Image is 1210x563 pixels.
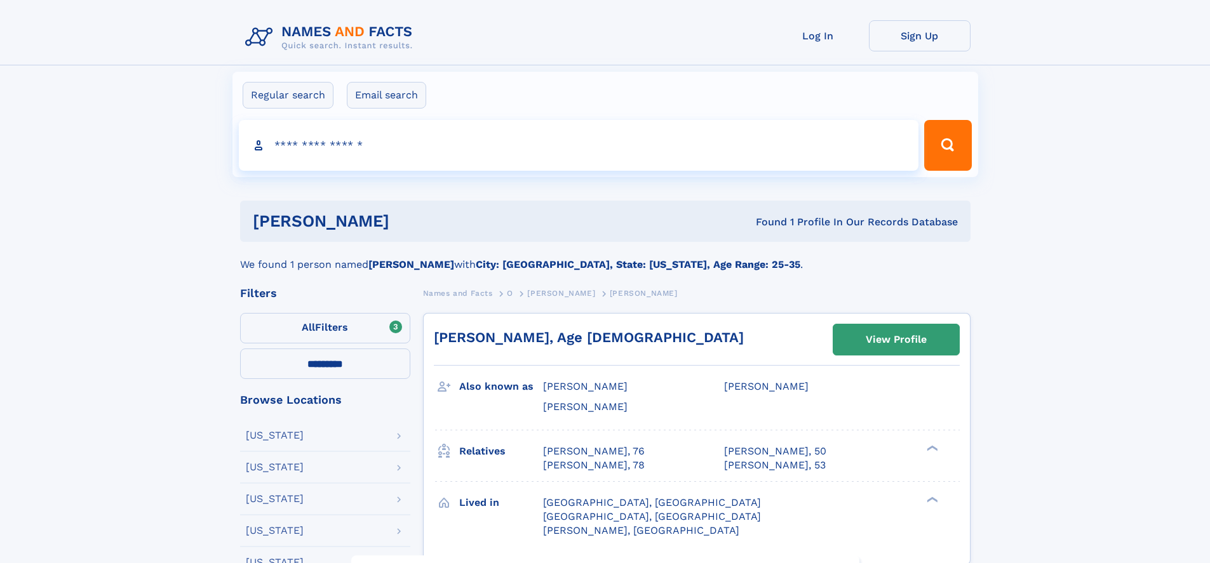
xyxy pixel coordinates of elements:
[240,313,410,343] label: Filters
[543,444,645,458] a: [PERSON_NAME], 76
[246,526,304,536] div: [US_STATE]
[543,510,761,522] span: [GEOGRAPHIC_DATA], [GEOGRAPHIC_DATA]
[347,82,426,109] label: Email search
[302,321,315,333] span: All
[610,289,678,298] span: [PERSON_NAME]
[239,120,919,171] input: search input
[527,289,595,298] span: [PERSON_NAME]
[434,329,744,345] a: [PERSON_NAME], Age [DEMOGRAPHIC_DATA]
[246,430,304,440] div: [US_STATE]
[543,380,628,392] span: [PERSON_NAME]
[572,215,958,229] div: Found 1 Profile In Our Records Database
[240,394,410,406] div: Browse Locations
[724,444,826,458] a: [PERSON_NAME], 50
[243,82,333,109] label: Regular search
[767,20,869,51] a: Log In
[240,288,410,299] div: Filters
[543,458,645,472] a: [PERSON_NAME], 78
[507,285,513,301] a: O
[833,324,959,355] a: View Profile
[423,285,493,301] a: Names and Facts
[240,242,971,272] div: We found 1 person named with .
[724,458,826,472] a: [PERSON_NAME], 53
[724,380,809,392] span: [PERSON_NAME]
[246,462,304,472] div: [US_STATE]
[924,120,971,171] button: Search Button
[869,20,971,51] a: Sign Up
[924,444,939,452] div: ❯
[240,20,423,55] img: Logo Names and Facts
[459,492,543,513] h3: Lived in
[866,325,927,354] div: View Profile
[543,524,739,536] span: [PERSON_NAME], [GEOGRAPHIC_DATA]
[527,285,595,301] a: [PERSON_NAME]
[507,289,513,298] span: O
[924,495,939,503] div: ❯
[543,401,628,413] span: [PERSON_NAME]
[246,494,304,504] div: [US_STATE]
[253,213,573,229] h1: [PERSON_NAME]
[476,258,800,270] b: City: [GEOGRAPHIC_DATA], State: [US_STATE], Age Range: 25-35
[459,440,543,462] h3: Relatives
[459,376,543,397] h3: Also known as
[543,496,761,508] span: [GEOGRAPHIC_DATA], [GEOGRAPHIC_DATA]
[368,258,454,270] b: [PERSON_NAME]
